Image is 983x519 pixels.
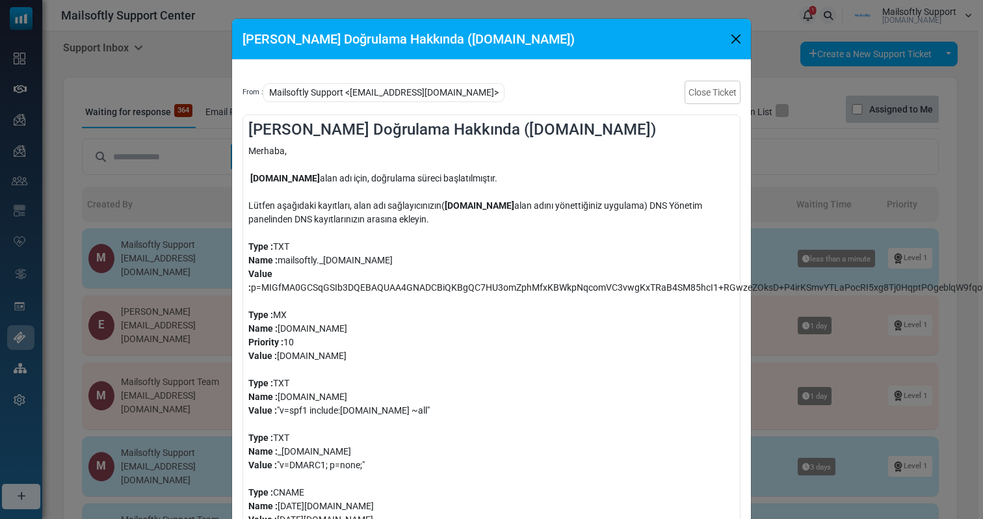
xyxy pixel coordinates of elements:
[726,29,746,49] button: Close
[242,29,575,49] h5: [PERSON_NAME] Doğrulama Hakkında ([DOMAIN_NAME])
[445,200,514,211] strong: [DOMAIN_NAME]
[248,445,735,459] div: _[DOMAIN_NAME]
[248,120,735,139] h4: [PERSON_NAME] Doğrulama Hakkında ([DOMAIN_NAME])
[248,310,273,320] strong: Type :
[242,87,263,98] span: From :
[248,337,283,347] strong: Priority :
[248,472,735,499] div: CNAME
[248,144,735,240] div: Merhaba, alan adı için, doğrulama süreci başlatılmıştır. Lütfen aşağıdaki kayıtları, alan adı sağ...
[248,499,735,513] div: [DATE][DOMAIN_NAME]
[248,404,735,445] div: "v=spf1 include:[DOMAIN_NAME] ~all" TXT
[248,378,273,388] strong: Type :
[685,81,741,104] a: Close Ticket
[248,405,277,416] strong: Value :
[248,432,273,443] strong: Type :
[248,255,278,265] strong: Name :
[248,487,273,498] strong: Type :
[248,322,735,349] div: [DOMAIN_NAME] 10
[248,446,278,457] strong: Name :
[248,323,278,334] strong: Name :
[248,241,273,252] strong: Type :
[248,240,735,254] div: TXT
[248,460,277,470] strong: Value :
[248,308,735,322] div: MX
[248,269,272,293] strong: Value :
[248,351,277,361] strong: Value :
[248,254,735,267] div: mailsoftly._[DOMAIN_NAME]
[248,392,278,402] strong: Name :
[248,377,735,390] div: TXT
[248,501,278,511] strong: Name :
[250,173,320,183] strong: [DOMAIN_NAME]
[248,349,735,377] div: [DOMAIN_NAME]
[248,390,735,404] div: [DOMAIN_NAME]
[263,83,505,102] span: Mailsoftly Support <[EMAIL_ADDRESS][DOMAIN_NAME]>
[248,267,735,308] div: p=MIGfMA0GCSqGSIb3DQEBAQUAA4GNADCBiQKBgQC7HU3omZphMfxKBWkpNqcomVC3vwgKxTRaB4SM85hcI1+RGwzeZOksD+P...
[248,459,735,472] div: "v=DMARC1; p=none;"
